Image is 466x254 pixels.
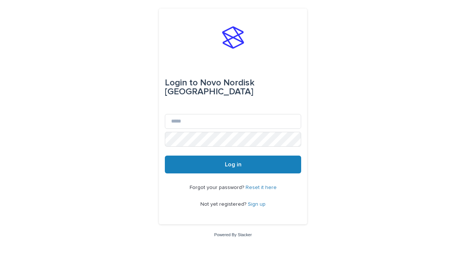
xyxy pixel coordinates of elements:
[165,156,301,173] button: Log in
[248,202,266,207] a: Sign up
[165,72,301,102] div: Novo Nordisk [GEOGRAPHIC_DATA]
[190,185,246,190] span: Forgot your password?
[246,185,277,190] a: Reset it here
[200,202,248,207] span: Not yet registered?
[222,26,244,49] img: stacker-logo-s-only.png
[165,78,198,87] span: Login to
[214,232,252,237] a: Powered By Stacker
[225,162,242,167] span: Log in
